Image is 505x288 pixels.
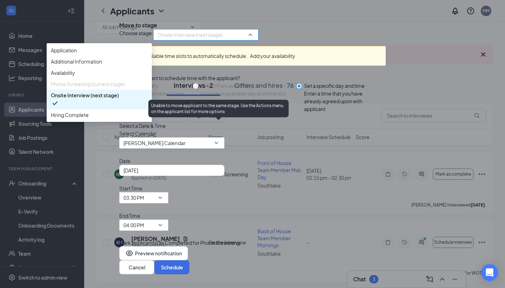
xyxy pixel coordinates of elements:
span: Start Time [119,184,168,192]
span: [PERSON_NAME] Calendar [123,138,186,148]
span: Availability [51,69,75,77]
div: Select a Date & Time [119,122,386,130]
span: Onsite Interview (next stage) [51,91,119,99]
span: End Time [119,212,168,220]
span: Select Calendar [119,130,386,137]
div: Choose an available day and time slot from the interview lead’s calendar [201,90,291,105]
div: Open Intercom Messenger [481,264,498,281]
svg: Checkmark [51,99,59,107]
button: EyePreview notification [119,246,188,260]
div: Set a specific day and time [304,82,380,90]
span: Hiring Complete [51,111,89,119]
p: Mark applicant(s) as Completed for Phone Screening [119,239,386,246]
span: Onsite Interview (next stage) [157,30,223,40]
div: Select from availability [201,82,291,90]
div: Automatically [127,82,187,90]
span: Application [51,46,77,54]
button: Schedule [154,260,189,274]
div: No available time slots to automatically schedule. [136,52,380,60]
span: 04:00 PM [123,220,144,230]
span: Additional Information [51,58,102,65]
button: Add your availability [250,52,295,60]
span: Choose stage: [119,29,153,40]
span: Phone Screening (current stage) [51,80,125,88]
button: Cancel [119,260,154,274]
h3: Move to stage [119,21,157,29]
div: Enter a time that you have already agreed upon with applicant [304,90,380,113]
span: 03:30 PM [123,192,144,203]
input: Aug 26, 2025 [123,166,219,174]
span: Date [119,157,386,165]
svg: Eye [125,249,134,257]
div: Applicant will select from your available time slots [127,90,187,105]
div: How do you want to schedule time with the applicant? [119,74,386,82]
div: Unable to move applicant to the same stage. Use the Actions menu on the applicant list for more o... [148,100,289,117]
